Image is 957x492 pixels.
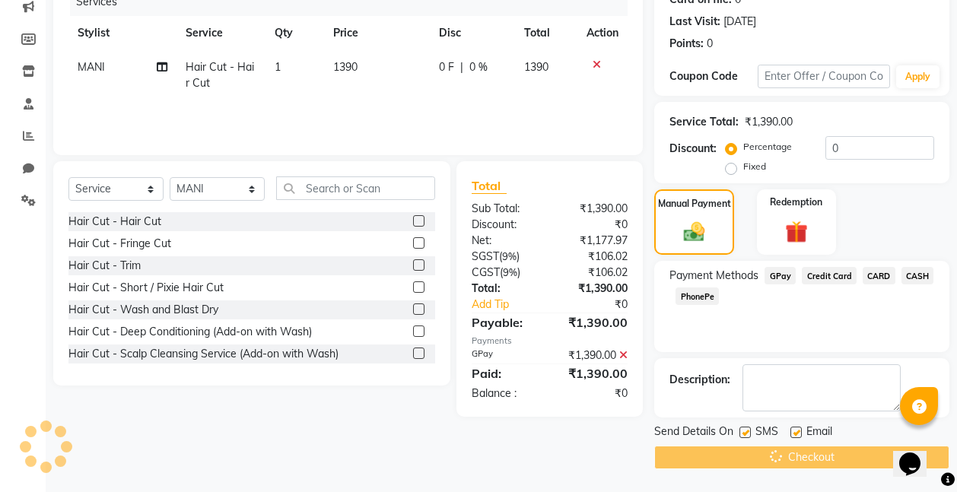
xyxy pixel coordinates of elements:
[460,386,550,402] div: Balance :
[460,297,564,313] a: Add Tip
[524,60,548,74] span: 1390
[669,372,730,388] div: Description:
[176,16,265,50] th: Service
[550,386,640,402] div: ₹0
[460,249,550,265] div: ( )
[68,16,176,50] th: Stylist
[186,60,254,90] span: Hair Cut - Hair Cut
[275,60,281,74] span: 1
[550,249,640,265] div: ₹106.02
[669,268,758,284] span: Payment Methods
[550,281,640,297] div: ₹1,390.00
[503,266,517,278] span: 9%
[806,424,832,443] span: Email
[68,324,312,340] div: Hair Cut - Deep Conditioning (Add-on with Wash)
[755,424,778,443] span: SMS
[669,68,758,84] div: Coupon Code
[472,249,499,263] span: SGST
[276,176,435,200] input: Search or Scan
[676,287,719,305] span: PhonePe
[550,364,640,382] div: ₹1,390.00
[472,265,500,279] span: CGST
[765,267,796,284] span: GPay
[78,60,105,74] span: MANI
[469,59,488,75] span: 0 %
[324,16,429,50] th: Price
[863,267,895,284] span: CARD
[460,348,550,363] div: GPay
[68,258,141,274] div: Hair Cut - Trim
[669,114,739,130] div: Service Total:
[901,267,934,284] span: CASH
[68,346,339,362] div: Hair Cut - Scalp Cleansing Service (Add-on with Wash)
[460,59,463,75] span: |
[502,250,517,262] span: 9%
[550,348,640,363] div: ₹1,390.00
[745,114,793,130] div: ₹1,390.00
[472,178,507,194] span: Total
[265,16,325,50] th: Qty
[658,197,731,211] label: Manual Payment
[743,140,792,154] label: Percentage
[515,16,577,50] th: Total
[802,267,857,284] span: Credit Card
[460,265,550,281] div: ( )
[460,201,550,217] div: Sub Total:
[68,214,161,230] div: Hair Cut - Hair Cut
[669,14,720,30] div: Last Visit:
[550,313,640,332] div: ₹1,390.00
[550,233,640,249] div: ₹1,177.97
[893,431,942,477] iframe: chat widget
[460,217,550,233] div: Discount:
[564,297,639,313] div: ₹0
[577,16,628,50] th: Action
[550,217,640,233] div: ₹0
[68,280,224,296] div: Hair Cut - Short / Pixie Hair Cut
[460,364,550,382] div: Paid:
[439,59,454,75] span: 0 F
[669,141,717,157] div: Discount:
[758,65,890,88] input: Enter Offer / Coupon Code
[770,195,822,209] label: Redemption
[743,160,766,173] label: Fixed
[778,218,815,246] img: _gift.svg
[550,201,640,217] div: ₹1,390.00
[669,36,704,52] div: Points:
[430,16,516,50] th: Disc
[472,335,628,348] div: Payments
[723,14,756,30] div: [DATE]
[896,65,940,88] button: Apply
[68,236,171,252] div: Hair Cut - Fringe Cut
[460,313,550,332] div: Payable:
[550,265,640,281] div: ₹106.02
[654,424,733,443] span: Send Details On
[68,302,218,318] div: Hair Cut - Wash and Blast Dry
[707,36,713,52] div: 0
[460,281,550,297] div: Total:
[333,60,358,74] span: 1390
[460,233,550,249] div: Net:
[677,220,711,244] img: _cash.svg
